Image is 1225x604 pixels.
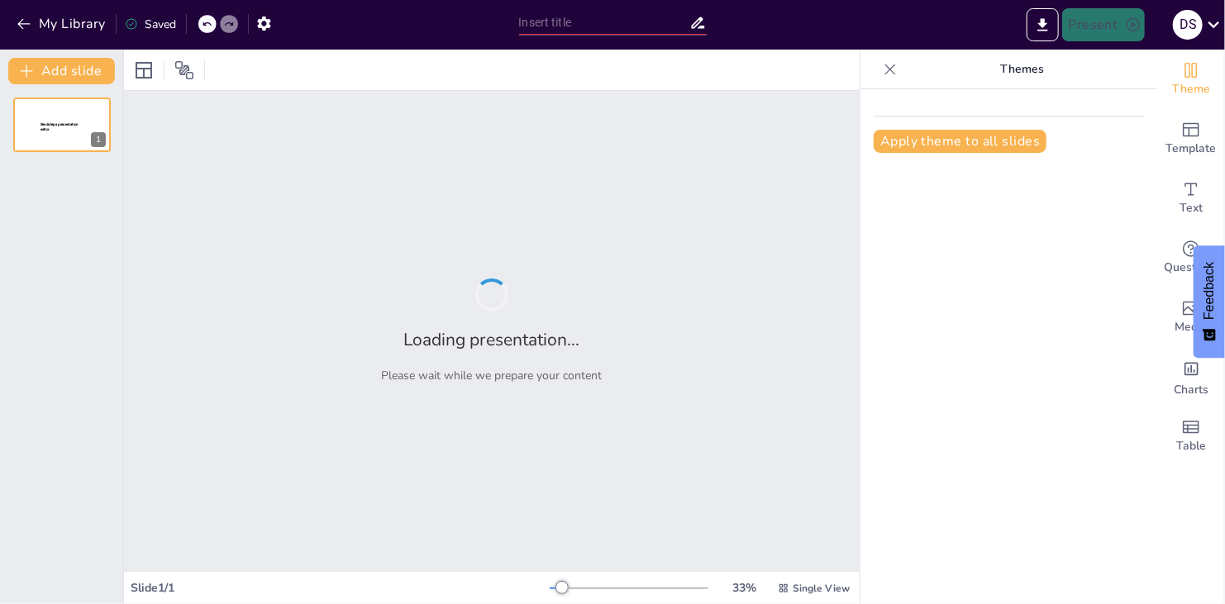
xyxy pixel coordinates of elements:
p: Please wait while we prepare your content [382,368,603,383]
div: Add text boxes [1158,169,1224,228]
span: Theme [1172,80,1210,98]
input: Insert title [519,11,689,35]
button: Export to PowerPoint [1027,8,1059,41]
h2: Loading presentation... [404,328,580,351]
button: Apply theme to all slides [874,130,1046,153]
button: My Library [12,11,112,37]
span: Position [174,60,194,80]
div: 1 [91,132,106,147]
div: Add images, graphics, shapes or video [1158,288,1224,347]
div: 1 [13,97,111,152]
div: Change the overall theme [1158,50,1224,109]
div: Saved [125,17,176,32]
span: Single View [793,582,850,595]
button: Present [1062,8,1145,41]
span: Template [1166,140,1217,158]
div: Add ready made slides [1158,109,1224,169]
span: Table [1176,437,1206,455]
span: Feedback [1202,262,1217,320]
div: Add a table [1158,407,1224,466]
div: Layout [131,57,157,83]
button: Feedback - Show survey [1194,245,1225,358]
span: Text [1180,199,1203,217]
div: Add charts and graphs [1158,347,1224,407]
div: D s [1173,10,1203,40]
div: 33 % [725,580,765,596]
button: Add slide [8,58,115,84]
span: Sendsteps presentation editor [41,122,79,131]
div: Slide 1 / 1 [131,580,550,596]
button: D s [1173,8,1203,41]
p: Themes [903,50,1142,89]
div: Get real-time input from your audience [1158,228,1224,288]
span: Charts [1174,381,1208,399]
span: Questions [1165,259,1218,277]
span: Media [1175,318,1208,336]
